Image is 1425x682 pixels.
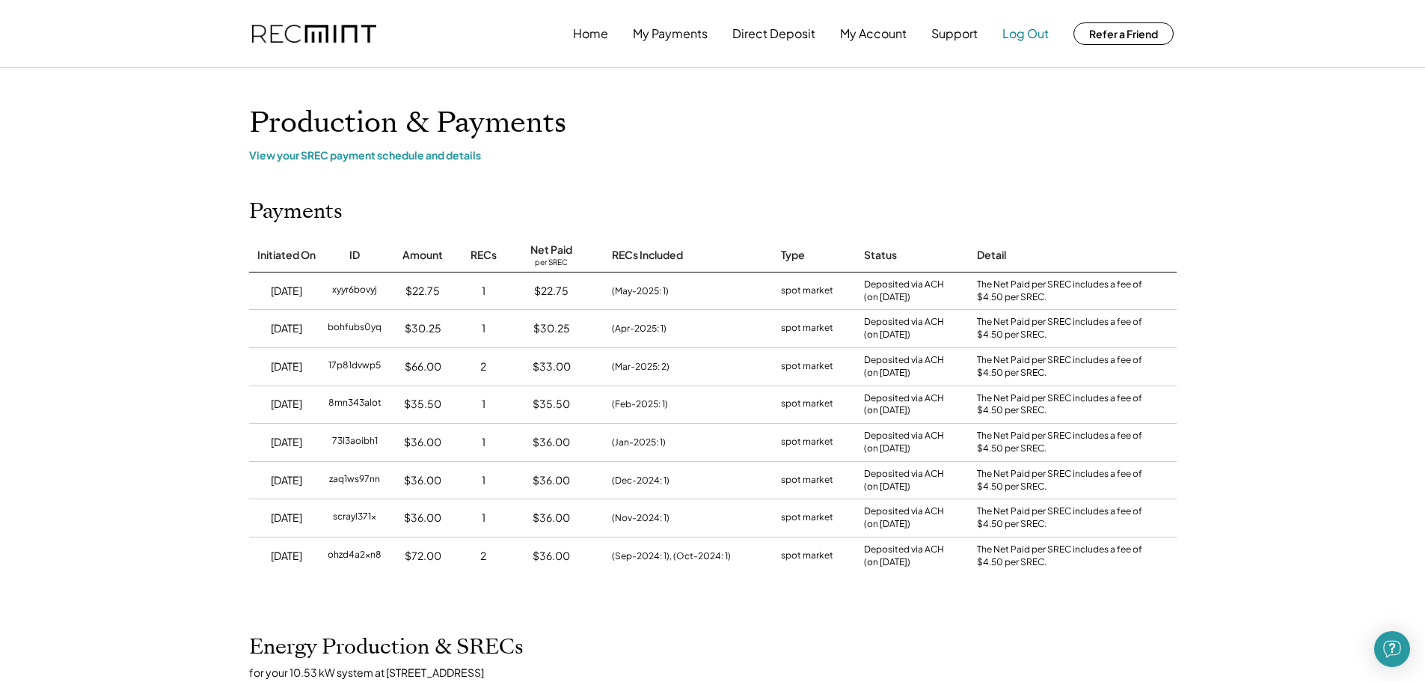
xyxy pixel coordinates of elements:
[864,316,944,341] div: Deposited via ACH (on [DATE])
[329,473,380,488] div: zaq1ws97nn
[404,435,441,450] div: $36.00
[249,148,1177,162] div: View your SREC payment schedule and details
[534,284,569,299] div: $22.75
[249,106,1177,141] h1: Production & Payments
[781,321,833,336] div: spot market
[977,505,1149,531] div: The Net Paid per SREC includes a fee of $4.50 per SREC.
[781,248,805,263] div: Type
[781,435,833,450] div: spot market
[612,474,669,487] div: (Dec-2024: 1)
[482,284,485,299] div: 1
[977,392,1149,418] div: The Net Paid per SREC includes a fee of $4.50 per SREC.
[612,398,668,411] div: (Feb-2025: 1)
[249,199,343,225] h2: Payments
[633,19,708,49] button: My Payments
[864,248,897,263] div: Status
[405,321,441,336] div: $30.25
[864,392,944,418] div: Deposited via ACH (on [DATE])
[1073,22,1174,45] button: Refer a Friend
[732,19,815,49] button: Direct Deposit
[328,397,381,412] div: 8mn343alot
[864,430,944,455] div: Deposited via ACH (on [DATE])
[482,397,485,412] div: 1
[533,321,570,336] div: $30.25
[271,284,302,299] div: [DATE]
[482,321,485,336] div: 1
[612,322,666,335] div: (Apr-2025: 1)
[480,549,486,564] div: 2
[404,397,441,412] div: $35.50
[781,359,833,374] div: spot market
[977,316,1149,341] div: The Net Paid per SREC includes a fee of $4.50 per SREC.
[781,473,833,488] div: spot market
[271,473,302,488] div: [DATE]
[533,511,570,526] div: $36.00
[333,511,376,526] div: scrayl371x
[249,666,1192,679] div: for your 10.53 kW system at [STREET_ADDRESS]
[612,284,669,298] div: (May-2025: 1)
[781,284,833,299] div: spot market
[781,397,833,412] div: spot market
[271,511,302,526] div: [DATE]
[840,19,907,49] button: My Account
[328,549,381,564] div: ohzd4a2xn8
[249,635,524,660] h2: Energy Production & SRECs
[612,549,731,563] div: (Sep-2024: 1), (Oct-2024: 1)
[332,284,377,299] div: xyyr6bovyj
[257,248,316,263] div: Initiated On
[482,435,485,450] div: 1
[252,25,376,43] img: recmint-logotype%403x.png
[864,354,944,380] div: Deposited via ACH (on [DATE])
[349,248,360,263] div: ID
[328,359,381,374] div: 17p81dvwp5
[864,278,944,304] div: Deposited via ACH (on [DATE])
[405,284,440,299] div: $22.75
[480,359,486,374] div: 2
[612,511,669,525] div: (Nov-2024: 1)
[612,360,669,374] div: (Mar-2025: 2)
[402,248,443,263] div: Amount
[931,19,978,49] button: Support
[271,359,302,374] div: [DATE]
[977,468,1149,493] div: The Net Paid per SREC includes a fee of $4.50 per SREC.
[864,505,944,531] div: Deposited via ACH (on [DATE])
[271,435,302,450] div: [DATE]
[573,19,608,49] button: Home
[977,544,1149,569] div: The Net Paid per SREC includes a fee of $4.50 per SREC.
[1002,19,1049,49] button: Log Out
[977,248,1006,263] div: Detail
[530,243,572,258] div: Net Paid
[977,354,1149,380] div: The Net Paid per SREC includes a fee of $4.50 per SREC.
[612,248,683,263] div: RECs Included
[864,544,944,569] div: Deposited via ACH (on [DATE])
[271,321,302,336] div: [DATE]
[471,248,497,263] div: RECs
[977,430,1149,455] div: The Net Paid per SREC includes a fee of $4.50 per SREC.
[404,511,441,526] div: $36.00
[977,278,1149,304] div: The Net Paid per SREC includes a fee of $4.50 per SREC.
[405,359,441,374] div: $66.00
[864,468,944,493] div: Deposited via ACH (on [DATE])
[271,549,302,564] div: [DATE]
[271,397,302,412] div: [DATE]
[332,435,378,450] div: 73l3aoibh1
[781,549,833,564] div: spot market
[328,321,381,336] div: bohfubs0yq
[404,473,441,488] div: $36.00
[1374,631,1410,667] div: Open Intercom Messenger
[533,473,570,488] div: $36.00
[482,511,485,526] div: 1
[482,473,485,488] div: 1
[781,511,833,526] div: spot market
[612,436,666,449] div: (Jan-2025: 1)
[405,549,441,564] div: $72.00
[533,549,570,564] div: $36.00
[533,359,571,374] div: $33.00
[535,258,568,269] div: per SREC
[533,397,570,412] div: $35.50
[533,435,570,450] div: $36.00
